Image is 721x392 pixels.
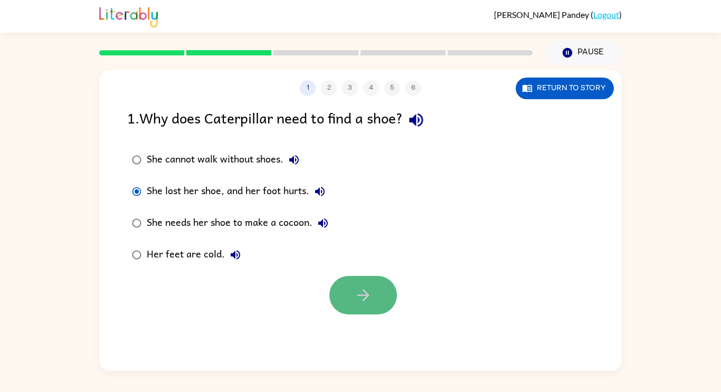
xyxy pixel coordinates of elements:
button: She cannot walk without shoes. [283,149,305,170]
div: She needs her shoe to make a cocoon. [147,213,334,234]
button: She needs her shoe to make a cocoon. [312,213,334,234]
span: [PERSON_NAME] Pandey [494,9,591,20]
button: Her feet are cold. [225,244,246,265]
button: Return to story [516,78,614,99]
div: She lost her shoe, and her foot hurts. [147,181,330,202]
div: Her feet are cold. [147,244,246,265]
button: 1 [300,80,316,96]
div: She cannot walk without shoes. [147,149,305,170]
button: She lost her shoe, and her foot hurts. [309,181,330,202]
div: 1 . Why does Caterpillar need to find a shoe? [127,107,594,133]
img: Literably [99,4,158,27]
div: ( ) [494,9,622,20]
a: Logout [593,9,619,20]
button: Pause [545,41,622,65]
